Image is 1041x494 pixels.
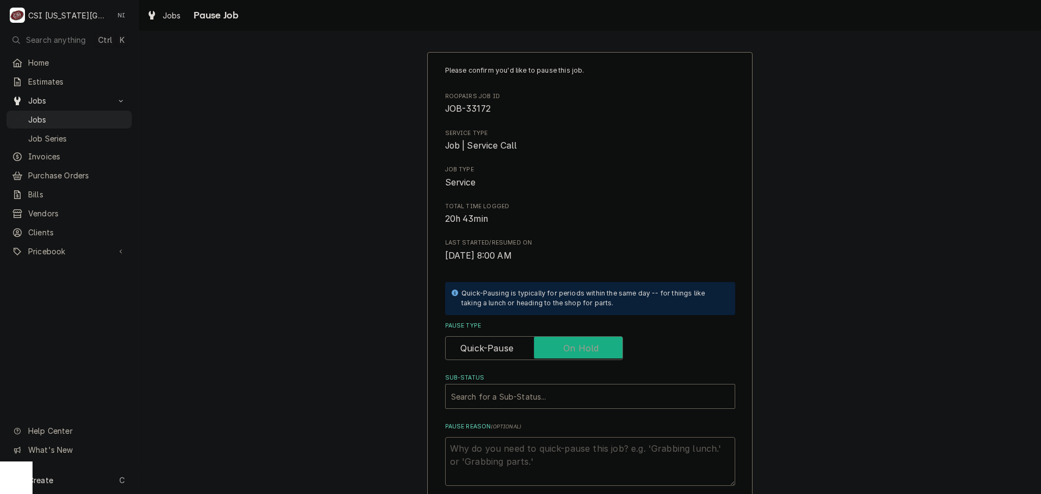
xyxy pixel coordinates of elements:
[26,34,86,46] span: Search anything
[445,129,735,152] div: Service Type
[7,204,132,222] a: Vendors
[7,92,132,110] a: Go to Jobs
[190,8,239,23] span: Pause Job
[445,322,735,330] label: Pause Type
[7,223,132,241] a: Clients
[28,114,126,125] span: Jobs
[7,185,132,203] a: Bills
[7,54,132,72] a: Home
[28,189,126,200] span: Bills
[445,165,735,189] div: Job Type
[461,288,724,309] div: Quick-Pausing is typically for periods within the same day -- for things like taking a lunch or h...
[445,66,735,75] p: Please confirm you'd like to pause this job.
[119,474,125,486] span: C
[28,151,126,162] span: Invoices
[445,177,476,188] span: Service
[445,202,735,211] span: Total Time Logged
[28,170,126,181] span: Purchase Orders
[445,129,735,138] span: Service Type
[445,92,735,101] span: Roopairs Job ID
[98,34,112,46] span: Ctrl
[445,249,735,262] span: Last Started/Resumed On
[445,176,735,189] span: Job Type
[7,166,132,184] a: Purchase Orders
[445,140,517,151] span: Job | Service Call
[10,8,25,23] div: C
[445,102,735,116] span: Roopairs Job ID
[445,422,735,486] div: Pause Reason
[7,130,132,147] a: Job Series
[445,139,735,152] span: Service Type
[7,30,132,49] button: Search anythingCtrlK
[163,10,181,21] span: Jobs
[7,422,132,440] a: Go to Help Center
[445,239,735,262] div: Last Started/Resumed On
[445,202,735,226] div: Total Time Logged
[445,104,491,114] span: JOB-33172
[114,8,129,23] div: Nate Ingram's Avatar
[28,246,110,257] span: Pricebook
[28,476,53,485] span: Create
[7,111,132,129] a: Jobs
[445,374,735,409] div: Sub-Status
[445,66,735,486] div: Job Pause Form
[445,374,735,382] label: Sub-Status
[7,147,132,165] a: Invoices
[28,425,125,437] span: Help Center
[28,57,126,68] span: Home
[10,8,25,23] div: CSI Kansas City's Avatar
[7,73,132,91] a: Estimates
[7,242,132,260] a: Go to Pricebook
[28,10,108,21] div: CSI [US_STATE][GEOGRAPHIC_DATA]
[28,227,126,238] span: Clients
[142,7,185,24] a: Jobs
[28,208,126,219] span: Vendors
[445,422,735,431] label: Pause Reason
[445,213,735,226] span: Total Time Logged
[445,92,735,116] div: Roopairs Job ID
[28,133,126,144] span: Job Series
[7,441,132,459] a: Go to What's New
[28,95,110,106] span: Jobs
[114,8,129,23] div: NI
[491,424,521,429] span: ( optional )
[28,444,125,455] span: What's New
[445,251,512,261] span: [DATE] 8:00 AM
[445,214,488,224] span: 20h 43min
[120,34,125,46] span: K
[445,322,735,360] div: Pause Type
[445,165,735,174] span: Job Type
[28,76,126,87] span: Estimates
[445,239,735,247] span: Last Started/Resumed On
